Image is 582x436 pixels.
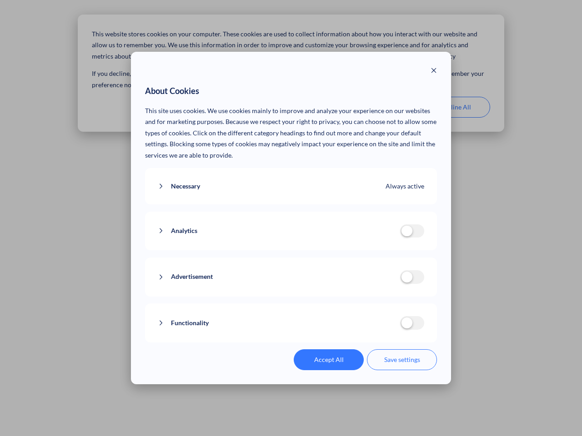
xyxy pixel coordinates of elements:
[145,105,437,161] p: This site uses cookies. We use cookies mainly to improve and analyze your experience on our websi...
[431,66,437,77] button: Close modal
[537,392,582,436] iframe: Chat Widget
[171,317,209,329] span: Functionality
[171,181,200,192] span: Necessary
[294,349,364,370] button: Accept All
[158,317,400,329] button: Functionality
[145,84,199,99] span: About Cookies
[171,271,213,282] span: Advertisement
[171,225,197,237] span: Analytics
[367,349,437,370] button: Save settings
[158,181,386,192] button: Necessary
[158,271,400,282] button: Advertisement
[386,181,424,192] span: Always active
[158,225,400,237] button: Analytics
